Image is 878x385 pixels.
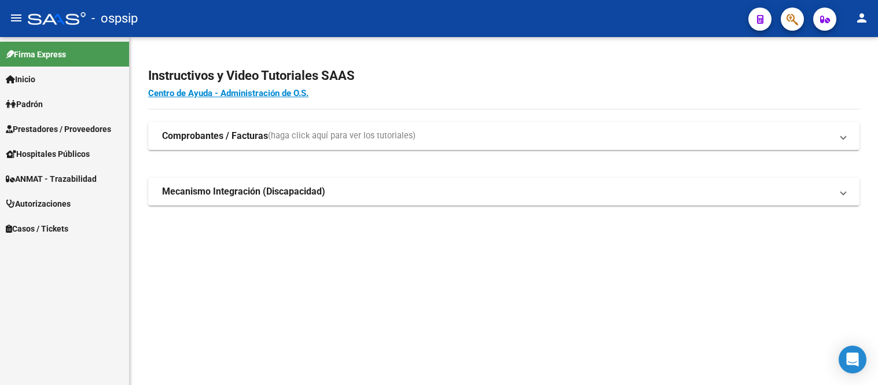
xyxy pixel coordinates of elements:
strong: Mecanismo Integración (Discapacidad) [162,185,325,198]
span: - ospsip [91,6,138,31]
span: (haga click aquí para ver los tutoriales) [268,130,416,142]
span: Prestadores / Proveedores [6,123,111,135]
span: Inicio [6,73,35,86]
div: Open Intercom Messenger [839,346,866,373]
span: ANMAT - Trazabilidad [6,173,97,185]
mat-expansion-panel-header: Comprobantes / Facturas(haga click aquí para ver los tutoriales) [148,122,859,150]
span: Casos / Tickets [6,222,68,235]
mat-expansion-panel-header: Mecanismo Integración (Discapacidad) [148,178,859,206]
h2: Instructivos y Video Tutoriales SAAS [148,65,859,87]
mat-icon: person [855,11,869,25]
span: Padrón [6,98,43,111]
a: Centro de Ayuda - Administración de O.S. [148,88,308,98]
mat-icon: menu [9,11,23,25]
span: Hospitales Públicos [6,148,90,160]
span: Autorizaciones [6,197,71,210]
strong: Comprobantes / Facturas [162,130,268,142]
span: Firma Express [6,48,66,61]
